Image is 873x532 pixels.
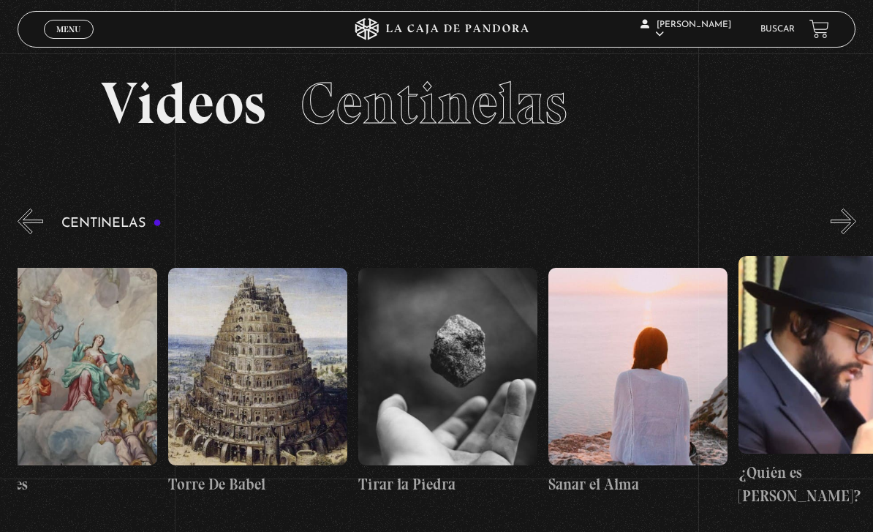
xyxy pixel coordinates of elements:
[301,68,567,138] span: Centinelas
[548,473,727,496] h4: Sanar el Alma
[358,473,537,496] h4: Tirar la Piedra
[18,209,43,234] button: Previous
[809,19,829,39] a: View your shopping cart
[168,245,347,520] a: Torre De Babel
[358,245,537,520] a: Tirar la Piedra
[760,25,795,34] a: Buscar
[56,25,80,34] span: Menu
[61,217,162,231] h3: Centinelas
[831,209,856,234] button: Next
[168,473,347,496] h4: Torre De Babel
[548,245,727,520] a: Sanar el Alma
[51,37,86,47] span: Cerrar
[101,74,771,132] h2: Videos
[640,20,731,39] span: [PERSON_NAME]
